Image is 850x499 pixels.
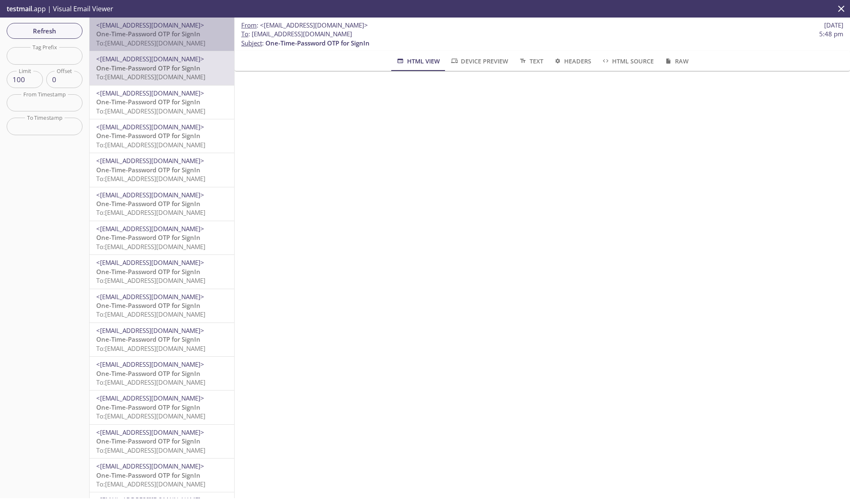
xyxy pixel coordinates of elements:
[90,221,234,255] div: <[EMAIL_ADDRESS][DOMAIN_NAME]>One-Time-Password OTP for SignInTo:[EMAIL_ADDRESS][DOMAIN_NAME]
[90,51,234,85] div: <[EMAIL_ADDRESS][DOMAIN_NAME]>One-Time-Password OTP for SignInTo:[EMAIL_ADDRESS][DOMAIN_NAME]
[90,255,234,288] div: <[EMAIL_ADDRESS][DOMAIN_NAME]>One-Time-Password OTP for SignInTo:[EMAIL_ADDRESS][DOMAIN_NAME]
[90,153,234,186] div: <[EMAIL_ADDRESS][DOMAIN_NAME]>One-Time-Password OTP for SignInTo:[EMAIL_ADDRESS][DOMAIN_NAME]
[96,73,205,81] span: To: [EMAIL_ADDRESS][DOMAIN_NAME]
[90,289,234,323] div: <[EMAIL_ADDRESS][DOMAIN_NAME]>One-Time-Password OTP for SignInTo:[EMAIL_ADDRESS][DOMAIN_NAME]
[96,55,204,63] span: <[EMAIL_ADDRESS][DOMAIN_NAME]>
[664,56,688,66] span: Raw
[553,56,591,66] span: Headers
[241,39,262,47] span: Subject
[450,56,508,66] span: Device Preview
[7,23,82,39] button: Refresh
[96,462,204,470] span: <[EMAIL_ADDRESS][DOMAIN_NAME]>
[96,360,204,368] span: <[EMAIL_ADDRESS][DOMAIN_NAME]>
[96,123,204,131] span: <[EMAIL_ADDRESS][DOMAIN_NAME]>
[396,56,440,66] span: HTML View
[96,174,205,183] span: To: [EMAIL_ADDRESS][DOMAIN_NAME]
[96,156,204,165] span: <[EMAIL_ADDRESS][DOMAIN_NAME]>
[96,199,200,208] span: One-Time-Password OTP for SignIn
[96,480,205,488] span: To: [EMAIL_ADDRESS][DOMAIN_NAME]
[241,21,368,30] span: :
[96,258,204,267] span: <[EMAIL_ADDRESS][DOMAIN_NAME]>
[819,30,843,38] span: 5:48 pm
[96,301,200,310] span: One-Time-Password OTP for SignIn
[96,369,200,378] span: One-Time-Password OTP for SignIn
[260,21,368,29] span: <[EMAIL_ADDRESS][DOMAIN_NAME]>
[96,378,205,386] span: To: [EMAIL_ADDRESS][DOMAIN_NAME]
[96,292,204,301] span: <[EMAIL_ADDRESS][DOMAIN_NAME]>
[96,310,205,318] span: To: [EMAIL_ADDRESS][DOMAIN_NAME]
[96,471,200,479] span: One-Time-Password OTP for SignIn
[7,4,32,13] span: testmail
[96,224,204,233] span: <[EMAIL_ADDRESS][DOMAIN_NAME]>
[265,39,370,47] span: One-Time-Password OTP for SignIn
[96,344,205,353] span: To: [EMAIL_ADDRESS][DOMAIN_NAME]
[601,56,654,66] span: HTML Source
[96,64,200,72] span: One-Time-Password OTP for SignIn
[96,166,200,174] span: One-Time-Password OTP for SignIn
[241,30,843,48] p: :
[96,208,205,217] span: To: [EMAIL_ADDRESS][DOMAIN_NAME]
[96,89,204,97] span: <[EMAIL_ADDRESS][DOMAIN_NAME]>
[96,98,200,106] span: One-Time-Password OTP for SignIn
[90,187,234,221] div: <[EMAIL_ADDRESS][DOMAIN_NAME]>One-Time-Password OTP for SignInTo:[EMAIL_ADDRESS][DOMAIN_NAME]
[90,391,234,424] div: <[EMAIL_ADDRESS][DOMAIN_NAME]>One-Time-Password OTP for SignInTo:[EMAIL_ADDRESS][DOMAIN_NAME]
[96,446,205,454] span: To: [EMAIL_ADDRESS][DOMAIN_NAME]
[824,21,843,30] span: [DATE]
[96,412,205,420] span: To: [EMAIL_ADDRESS][DOMAIN_NAME]
[90,425,234,458] div: <[EMAIL_ADDRESS][DOMAIN_NAME]>One-Time-Password OTP for SignInTo:[EMAIL_ADDRESS][DOMAIN_NAME]
[96,21,204,29] span: <[EMAIL_ADDRESS][DOMAIN_NAME]>
[96,394,204,402] span: <[EMAIL_ADDRESS][DOMAIN_NAME]>
[90,323,234,356] div: <[EMAIL_ADDRESS][DOMAIN_NAME]>One-Time-Password OTP for SignInTo:[EMAIL_ADDRESS][DOMAIN_NAME]
[90,119,234,153] div: <[EMAIL_ADDRESS][DOMAIN_NAME]>One-Time-Password OTP for SignInTo:[EMAIL_ADDRESS][DOMAIN_NAME]
[13,25,76,36] span: Refresh
[90,86,234,119] div: <[EMAIL_ADDRESS][DOMAIN_NAME]>One-Time-Password OTP for SignInTo:[EMAIL_ADDRESS][DOMAIN_NAME]
[96,403,200,411] span: One-Time-Password OTP for SignIn
[96,141,205,149] span: To: [EMAIL_ADDRESS][DOMAIN_NAME]
[96,242,205,251] span: To: [EMAIL_ADDRESS][DOMAIN_NAME]
[90,18,234,51] div: <[EMAIL_ADDRESS][DOMAIN_NAME]>One-Time-Password OTP for SignInTo:[EMAIL_ADDRESS][DOMAIN_NAME]
[96,326,204,335] span: <[EMAIL_ADDRESS][DOMAIN_NAME]>
[96,233,200,242] span: One-Time-Password OTP for SignIn
[96,437,200,445] span: One-Time-Password OTP for SignIn
[241,21,257,29] span: From
[518,56,543,66] span: Text
[241,30,248,38] span: To
[90,357,234,390] div: <[EMAIL_ADDRESS][DOMAIN_NAME]>One-Time-Password OTP for SignInTo:[EMAIL_ADDRESS][DOMAIN_NAME]
[96,267,200,276] span: One-Time-Password OTP for SignIn
[241,30,352,38] span: : [EMAIL_ADDRESS][DOMAIN_NAME]
[96,191,204,199] span: <[EMAIL_ADDRESS][DOMAIN_NAME]>
[96,107,205,115] span: To: [EMAIL_ADDRESS][DOMAIN_NAME]
[96,30,200,38] span: One-Time-Password OTP for SignIn
[96,131,200,140] span: One-Time-Password OTP for SignIn
[96,335,200,343] span: One-Time-Password OTP for SignIn
[96,428,204,436] span: <[EMAIL_ADDRESS][DOMAIN_NAME]>
[96,39,205,47] span: To: [EMAIL_ADDRESS][DOMAIN_NAME]
[90,459,234,492] div: <[EMAIL_ADDRESS][DOMAIN_NAME]>One-Time-Password OTP for SignInTo:[EMAIL_ADDRESS][DOMAIN_NAME]
[96,276,205,285] span: To: [EMAIL_ADDRESS][DOMAIN_NAME]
